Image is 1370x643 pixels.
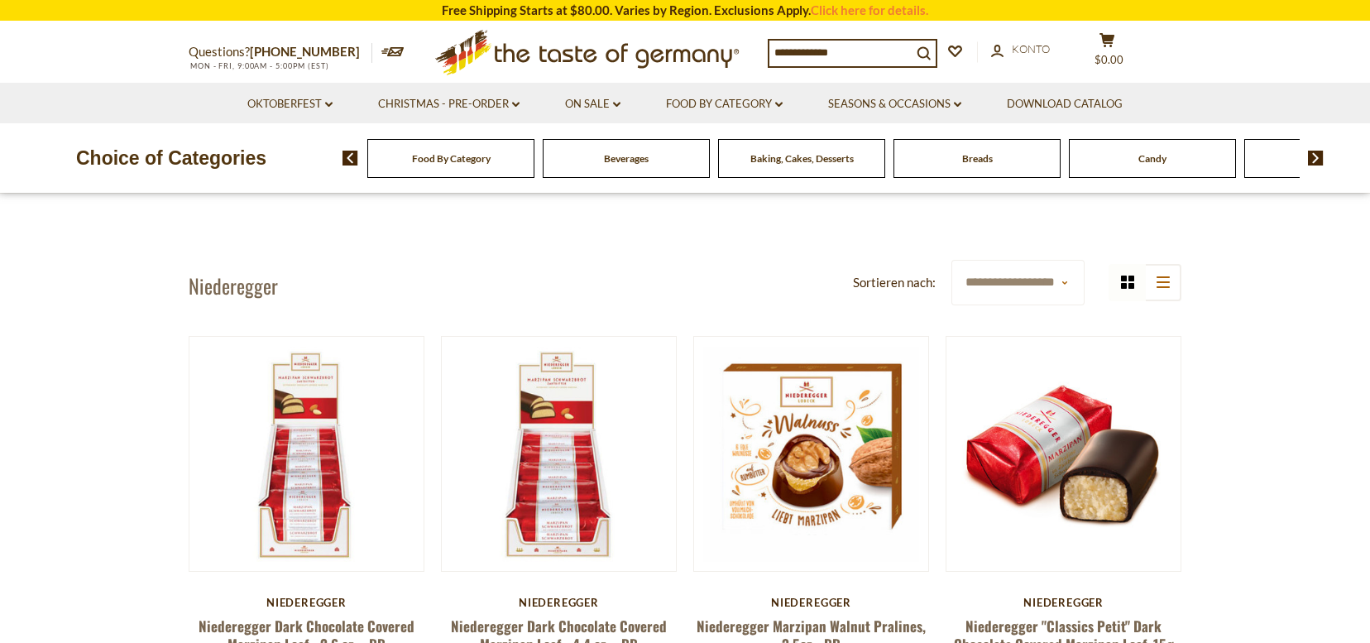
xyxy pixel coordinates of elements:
[378,95,520,113] a: Christmas - PRE-ORDER
[1095,53,1123,66] span: $0.00
[666,95,783,113] a: Food By Category
[189,596,424,609] div: Niederegger
[853,272,936,293] label: Sortieren nach:
[811,2,928,17] a: Click here for details.
[750,152,854,165] a: Baking, Cakes, Desserts
[1138,152,1166,165] a: Candy
[946,367,1181,541] img: Niederegger "Classics Petit" Dark Chocolate Covered Marzipan Loaf, 15g
[442,337,676,571] img: Niederegger Dark Chocolate Covered Marzipan Loaf - 4.4 oz. - BB
[694,337,928,571] img: Niederegger Marzipan Walnut
[412,152,491,165] a: Food By Category
[189,41,372,63] p: Questions?
[342,151,358,166] img: previous arrow
[441,596,677,609] div: Niederegger
[247,95,333,113] a: Oktoberfest
[189,337,424,571] img: Niederegger Dark Chocolate Covered Marzipan Loaf - 2.6 oz. - BB
[565,95,620,113] a: On Sale
[962,152,993,165] a: Breads
[1007,95,1123,113] a: Download Catalog
[946,596,1181,609] div: Niederegger
[189,273,278,298] h1: Niederegger
[1082,32,1132,74] button: $0.00
[693,596,929,609] div: Niederegger
[991,41,1050,59] a: Konto
[828,95,961,113] a: Seasons & Occasions
[604,152,649,165] a: Beverages
[1308,151,1324,166] img: next arrow
[250,44,360,59] a: [PHONE_NUMBER]
[189,61,329,70] span: MON - FRI, 9:00AM - 5:00PM (EST)
[1012,42,1050,55] span: Konto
